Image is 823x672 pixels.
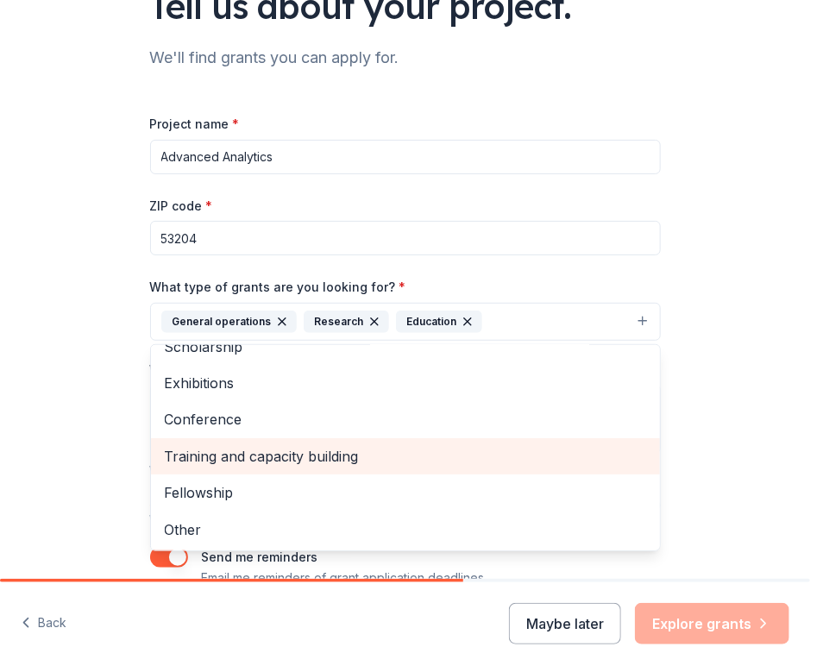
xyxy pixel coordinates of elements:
button: General operationsResearchEducation [150,303,661,341]
div: General operationsResearchEducation [150,344,661,551]
span: Training and capacity building [165,445,646,468]
span: Scholarship [165,336,646,358]
span: Conference [165,408,646,430]
span: Exhibitions [165,372,646,394]
span: Fellowship [165,481,646,504]
div: Education [396,311,482,333]
span: Other [165,518,646,541]
div: Research [304,311,389,333]
div: General operations [161,311,297,333]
